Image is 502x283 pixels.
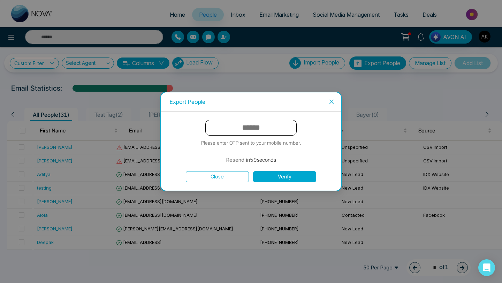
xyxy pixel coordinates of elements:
p: Please enter OTP sent to your mobile number. [201,139,301,147]
div: Export People [169,98,333,106]
span: close [329,99,334,105]
button: Close [322,92,341,111]
button: Resend [226,156,244,164]
div: Open Intercom Messenger [478,259,495,276]
button: Close [186,171,249,182]
button: Verify [253,171,316,182]
p: in 59 seconds [246,156,276,164]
